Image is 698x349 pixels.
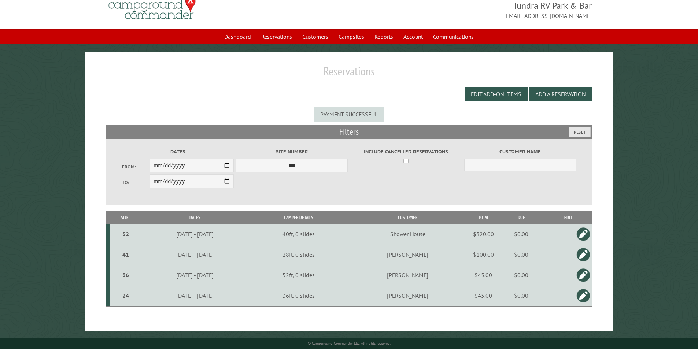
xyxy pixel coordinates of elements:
[250,211,347,224] th: Camper Details
[469,224,498,244] td: $320.00
[498,224,544,244] td: $0.00
[544,211,592,224] th: Edit
[569,127,591,137] button: Reset
[429,30,478,44] a: Communications
[141,271,249,279] div: [DATE] - [DATE]
[250,224,347,244] td: 40ft, 0 slides
[469,265,498,285] td: $45.00
[113,230,139,238] div: 52
[250,285,347,306] td: 36ft, 0 slides
[529,87,592,101] button: Add a Reservation
[464,148,576,156] label: Customer Name
[140,211,250,224] th: Dates
[498,244,544,265] td: $0.00
[113,292,139,299] div: 24
[141,251,249,258] div: [DATE] - [DATE]
[350,148,462,156] label: Include Cancelled Reservations
[236,148,348,156] label: Site Number
[465,87,528,101] button: Edit Add-on Items
[106,125,592,139] h2: Filters
[106,64,592,84] h1: Reservations
[122,163,150,170] label: From:
[347,265,469,285] td: [PERSON_NAME]
[498,211,544,224] th: Due
[113,251,139,258] div: 41
[498,265,544,285] td: $0.00
[314,107,384,122] div: Payment successful
[141,230,249,238] div: [DATE] - [DATE]
[370,30,398,44] a: Reports
[347,244,469,265] td: [PERSON_NAME]
[347,285,469,306] td: [PERSON_NAME]
[113,271,139,279] div: 36
[469,285,498,306] td: $45.00
[308,341,391,346] small: © Campground Commander LLC. All rights reserved.
[334,30,369,44] a: Campsites
[298,30,333,44] a: Customers
[250,265,347,285] td: 52ft, 0 slides
[141,292,249,299] div: [DATE] - [DATE]
[498,285,544,306] td: $0.00
[257,30,296,44] a: Reservations
[122,148,234,156] label: Dates
[347,224,469,244] td: Shower House
[220,30,255,44] a: Dashboard
[469,244,498,265] td: $100.00
[347,211,469,224] th: Customer
[250,244,347,265] td: 28ft, 0 slides
[122,179,150,186] label: To:
[399,30,427,44] a: Account
[110,211,140,224] th: Site
[469,211,498,224] th: Total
